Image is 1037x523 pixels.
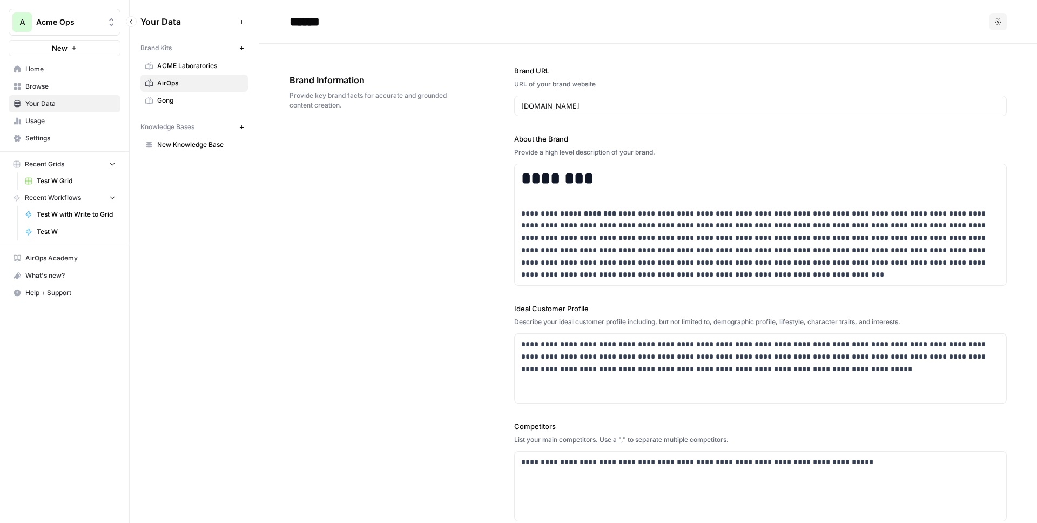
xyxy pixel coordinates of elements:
[9,250,120,267] a: AirOps Academy
[140,57,248,75] a: ACME Laboratories
[514,79,1007,89] div: URL of your brand website
[514,133,1007,144] label: About the Brand
[20,223,120,240] a: Test W
[140,15,235,28] span: Your Data
[514,147,1007,157] div: Provide a high level description of your brand.
[9,130,120,147] a: Settings
[157,140,243,150] span: New Knowledge Base
[140,122,194,132] span: Knowledge Bases
[9,78,120,95] a: Browse
[9,61,120,78] a: Home
[36,17,102,28] span: Acme Ops
[25,64,116,74] span: Home
[20,206,120,223] a: Test W with Write to Grid
[25,82,116,91] span: Browse
[289,73,454,86] span: Brand Information
[140,92,248,109] a: Gong
[514,421,1007,432] label: Competitors
[25,288,116,298] span: Help + Support
[37,227,116,237] span: Test W
[289,91,454,110] span: Provide key brand facts for accurate and grounded content creation.
[521,100,1000,111] input: www.sundaysoccer.com
[9,284,120,301] button: Help + Support
[9,40,120,56] button: New
[25,159,64,169] span: Recent Grids
[25,253,116,263] span: AirOps Academy
[157,96,243,105] span: Gong
[514,65,1007,76] label: Brand URL
[9,267,120,284] button: What's new?
[25,116,116,126] span: Usage
[25,99,116,109] span: Your Data
[19,16,25,29] span: A
[514,317,1007,327] div: Describe your ideal customer profile including, but not limited to, demographic profile, lifestyl...
[157,78,243,88] span: AirOps
[20,172,120,190] a: Test W Grid
[52,43,68,53] span: New
[9,112,120,130] a: Usage
[140,43,172,53] span: Brand Kits
[25,133,116,143] span: Settings
[9,9,120,36] button: Workspace: Acme Ops
[514,435,1007,445] div: List your main competitors. Use a "," to separate multiple competitors.
[37,176,116,186] span: Test W Grid
[25,193,81,203] span: Recent Workflows
[37,210,116,219] span: Test W with Write to Grid
[9,156,120,172] button: Recent Grids
[9,190,120,206] button: Recent Workflows
[140,136,248,153] a: New Knowledge Base
[514,303,1007,314] label: Ideal Customer Profile
[9,95,120,112] a: Your Data
[140,75,248,92] a: AirOps
[157,61,243,71] span: ACME Laboratories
